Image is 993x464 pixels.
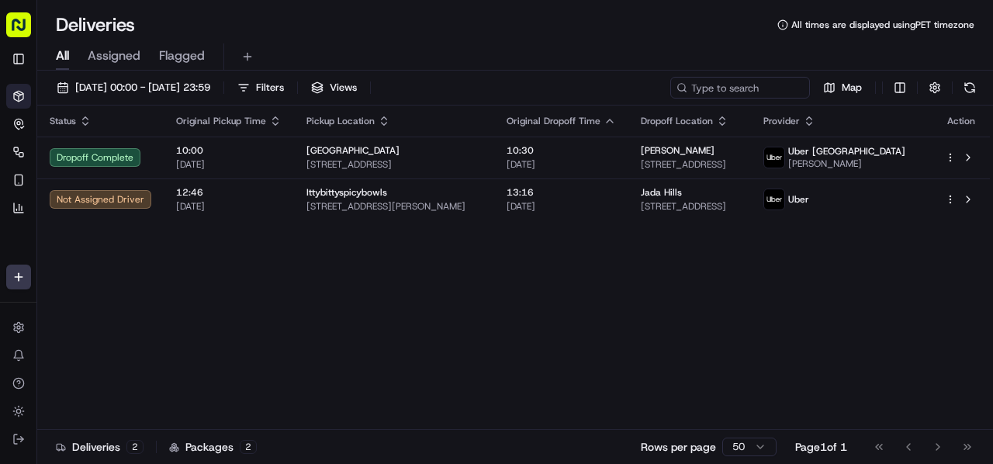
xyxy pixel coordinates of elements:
[50,77,217,99] button: [DATE] 00:00 - [DATE] 23:59
[56,439,144,455] div: Deliveries
[641,186,682,199] span: Jada Hills
[53,147,254,163] div: Start new chat
[306,158,482,171] span: [STREET_ADDRESS]
[791,19,974,31] span: All times are displayed using PET timezone
[88,47,140,65] span: Assigned
[9,218,125,246] a: 📗Knowledge Base
[306,115,375,127] span: Pickup Location
[670,77,810,99] input: Type to search
[53,163,196,175] div: We're available if you need us!
[945,115,977,127] div: Action
[641,115,713,127] span: Dropoff Location
[230,77,291,99] button: Filters
[507,186,616,199] span: 13:16
[16,226,28,238] div: 📗
[306,200,482,213] span: [STREET_ADDRESS][PERSON_NAME]
[131,226,144,238] div: 💻
[330,81,357,95] span: Views
[788,145,905,158] span: Uber [GEOGRAPHIC_DATA]
[788,193,809,206] span: Uber
[16,61,282,86] p: Welcome 👋
[16,147,43,175] img: 1736555255976-a54dd68f-1ca7-489b-9aae-adbdc363a1c4
[176,158,282,171] span: [DATE]
[176,115,266,127] span: Original Pickup Time
[816,77,869,99] button: Map
[795,439,847,455] div: Page 1 of 1
[75,81,210,95] span: [DATE] 00:00 - [DATE] 23:59
[147,224,249,240] span: API Documentation
[240,440,257,454] div: 2
[641,158,739,171] span: [STREET_ADDRESS]
[641,200,739,213] span: [STREET_ADDRESS]
[507,115,600,127] span: Original Dropoff Time
[56,12,135,37] h1: Deliveries
[40,99,279,116] input: Got a question? Start typing here...
[50,115,76,127] span: Status
[31,224,119,240] span: Knowledge Base
[126,440,144,454] div: 2
[176,200,282,213] span: [DATE]
[959,77,981,99] button: Refresh
[764,189,784,209] img: uber-new-logo.jpeg
[764,147,784,168] img: uber-new-logo.jpeg
[306,144,400,157] span: [GEOGRAPHIC_DATA]
[169,439,257,455] div: Packages
[304,77,364,99] button: Views
[641,144,714,157] span: [PERSON_NAME]
[763,115,800,127] span: Provider
[56,47,69,65] span: All
[125,218,255,246] a: 💻API Documentation
[176,186,282,199] span: 12:46
[788,158,905,170] span: [PERSON_NAME]
[16,15,47,46] img: Nash
[154,262,188,274] span: Pylon
[264,152,282,171] button: Start new chat
[109,261,188,274] a: Powered byPylon
[159,47,205,65] span: Flagged
[176,144,282,157] span: 10:00
[256,81,284,95] span: Filters
[306,186,387,199] span: Ittybittyspicybowls
[641,439,716,455] p: Rows per page
[507,158,616,171] span: [DATE]
[842,81,862,95] span: Map
[507,200,616,213] span: [DATE]
[507,144,616,157] span: 10:30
